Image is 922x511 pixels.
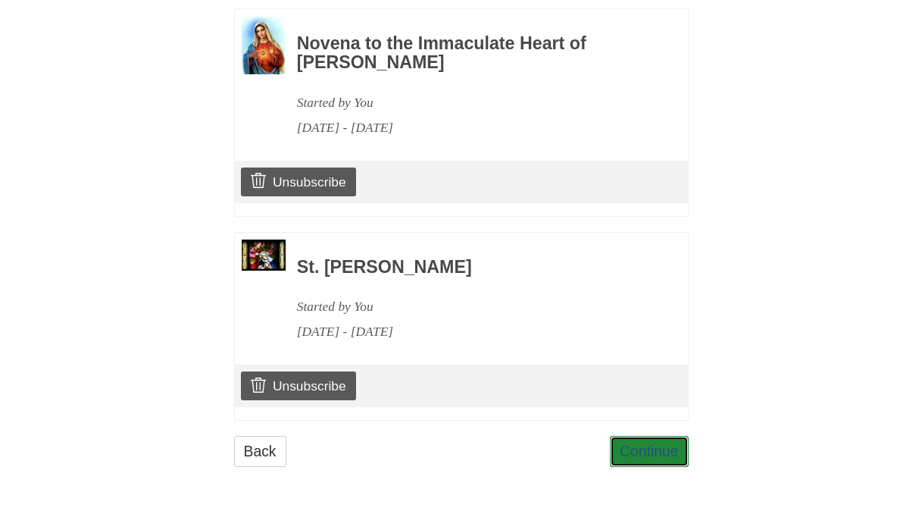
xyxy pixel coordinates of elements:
a: Unsubscribe [241,168,355,196]
a: Continue [610,436,689,467]
div: Started by You [297,90,647,115]
div: [DATE] - [DATE] [297,115,647,140]
a: Back [234,436,286,467]
h3: St. [PERSON_NAME] [297,258,647,277]
div: [DATE] - [DATE] [297,319,647,344]
img: Novena image [242,240,286,270]
div: Started by You [297,294,647,319]
img: Novena image [242,17,286,75]
h3: Novena to the Immaculate Heart of [PERSON_NAME] [297,34,647,73]
a: Unsubscribe [241,371,355,400]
